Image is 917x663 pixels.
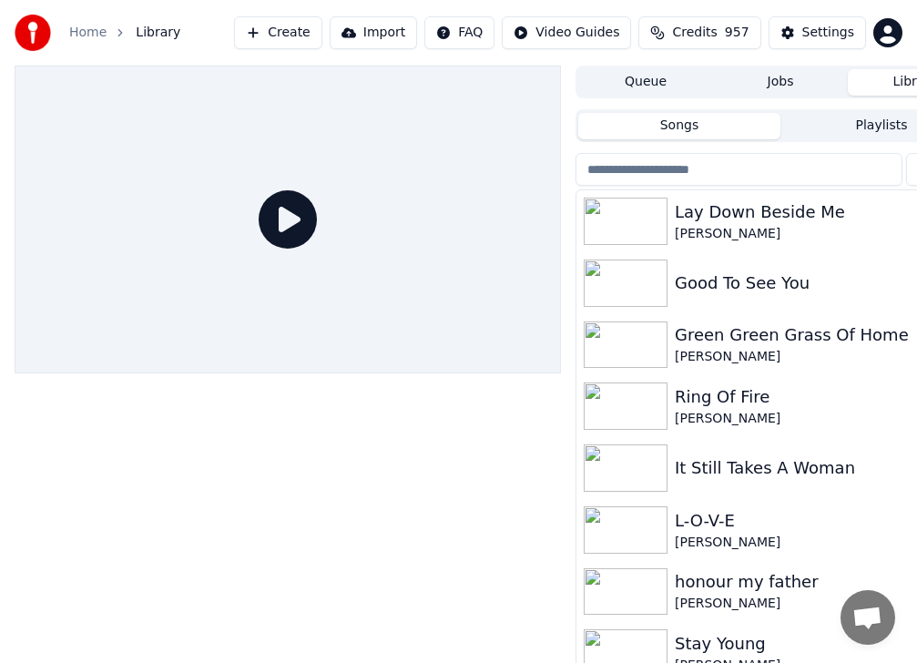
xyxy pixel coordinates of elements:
[672,24,717,42] span: Credits
[578,69,713,96] button: Queue
[769,16,866,49] button: Settings
[136,24,180,42] span: Library
[725,24,749,42] span: 957
[638,16,760,49] button: Credits957
[502,16,631,49] button: Video Guides
[578,113,780,139] button: Songs
[69,24,107,42] a: Home
[69,24,180,42] nav: breadcrumb
[841,590,895,645] div: Open chat
[713,69,848,96] button: Jobs
[234,16,322,49] button: Create
[424,16,494,49] button: FAQ
[330,16,417,49] button: Import
[15,15,51,51] img: youka
[802,24,854,42] div: Settings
